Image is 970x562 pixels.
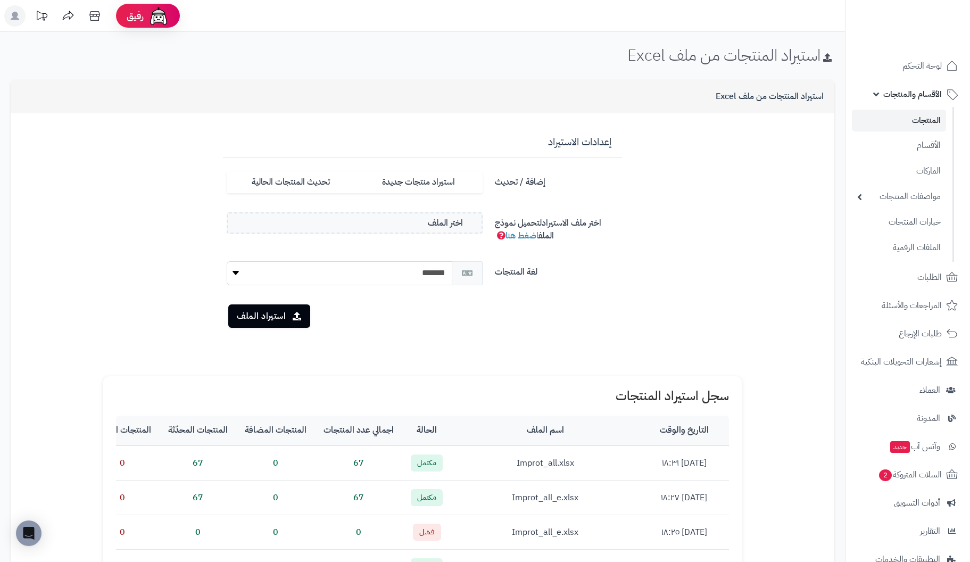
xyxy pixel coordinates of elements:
[451,445,639,480] td: Improt_all.xlsx
[411,489,443,506] span: مكتمل
[852,265,964,290] a: الطلبات
[315,515,402,550] td: 0
[883,87,942,102] span: الأقسام والمنتجات
[236,515,315,550] td: 0
[882,298,942,313] span: المراجعات والأسئلة
[852,110,946,131] a: المنتجات
[227,171,354,193] label: تحديث المنتجات الحالية
[315,481,402,515] td: 67
[85,481,160,515] td: 0
[861,354,942,369] span: إشعارات التحويلات البنكية
[852,185,946,208] a: مواصفات المنتجات
[917,411,940,426] span: المدونة
[852,53,964,79] a: لوحة التحكم
[495,217,554,242] span: لتحميل نموذج الملف
[627,46,834,64] h1: استيراد المنتجات من ملف Excel
[16,520,42,546] div: Open Intercom Messenger
[491,261,626,278] label: لغة المنتجات
[160,416,236,445] th: المنتجات المحدّثة
[85,416,160,445] th: المنتجات الفاشلة
[639,481,729,515] td: [DATE] ١٨:٢٧
[852,349,964,375] a: إشعارات التحويلات البنكية
[160,445,236,480] td: 67
[917,270,942,285] span: الطلبات
[852,377,964,403] a: العملاء
[919,383,940,398] span: العملاء
[899,326,942,341] span: طلبات الإرجاع
[879,469,892,481] span: 2
[236,481,315,515] td: 0
[548,135,611,149] span: إعدادات الاستيراد
[148,5,169,27] img: ai-face.png
[354,171,482,193] label: استيراد منتجات جديدة
[236,416,315,445] th: المنتجات المضافة
[451,515,639,550] td: Improt_all_e.xlsx
[28,5,55,29] a: تحديثات المنصة
[920,524,940,539] span: التقارير
[639,445,729,480] td: [DATE] ١٨:٣١
[236,445,315,480] td: 0
[852,406,964,431] a: المدونة
[716,92,824,102] h3: استيراد المنتجات من ملف Excel
[889,439,940,454] span: وآتس آب
[852,518,964,544] a: التقارير
[315,445,402,480] td: 67
[878,467,942,482] span: السلات المتروكة
[160,481,236,515] td: 67
[852,160,946,183] a: الماركات
[852,462,964,487] a: السلات المتروكة2
[639,515,729,550] td: [DATE] ١٨:٢٥
[85,515,160,550] td: 0
[411,454,443,472] span: مكتمل
[160,515,236,550] td: 0
[451,481,639,515] td: Improt_all_e.xlsx
[505,229,538,242] a: اضغط هنا
[451,416,639,445] th: اسم الملف
[894,495,940,510] span: أدوات التسويق
[228,304,310,328] button: استيراد الملف
[127,10,144,22] span: رفيق
[85,445,160,480] td: 0
[852,236,946,259] a: الملفات الرقمية
[116,389,729,403] h1: سجل استيراد المنتجات
[890,441,910,453] span: جديد
[852,490,964,516] a: أدوات التسويق
[852,293,964,318] a: المراجعات والأسئلة
[898,8,960,30] img: logo-2.png
[315,416,402,445] th: اجمالي عدد المنتجات
[639,416,729,445] th: التاريخ والوقت
[852,134,946,157] a: الأقسام
[902,59,942,73] span: لوحة التحكم
[852,211,946,234] a: خيارات المنتجات
[852,321,964,346] a: طلبات الإرجاع
[402,416,451,445] th: الحالة
[413,524,441,541] span: فشل
[491,171,626,188] label: إضافة / تحديث
[491,212,626,242] label: اختر ملف الاستيراد
[428,217,463,229] span: اختر الملف
[852,434,964,459] a: وآتس آبجديد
